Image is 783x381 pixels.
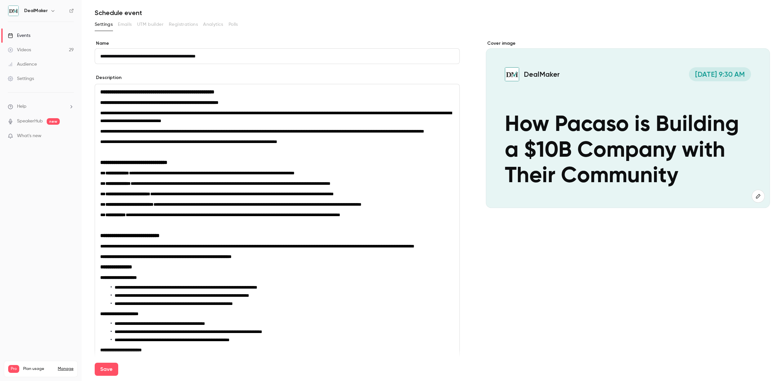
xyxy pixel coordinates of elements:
[17,118,43,125] a: SpeakerHub
[95,19,113,30] button: Settings
[95,40,460,47] label: Name
[95,9,770,17] h1: Schedule event
[203,21,223,28] span: Analytics
[689,67,751,81] span: [DATE] 9:30 AM
[486,40,770,47] label: Cover image
[23,366,54,372] span: Plan usage
[17,103,26,110] span: Help
[8,6,19,16] img: DealMaker
[58,366,73,372] a: Manage
[505,112,751,189] p: How Pacaso is Building a $10B Company with Their Community
[229,21,238,28] span: Polls
[169,21,198,28] span: Registrations
[505,67,519,81] img: How Pacaso is Building a $10B Company with Their Community
[17,133,41,139] span: What's new
[95,74,121,81] label: Description
[524,70,560,79] p: DealMaker
[118,21,132,28] span: Emails
[8,75,34,82] div: Settings
[24,8,48,14] h6: DealMaker
[8,365,19,373] span: Pro
[95,363,118,376] button: Save
[47,118,60,125] span: new
[8,47,31,53] div: Videos
[8,61,37,68] div: Audience
[8,32,30,39] div: Events
[137,21,164,28] span: UTM builder
[8,103,74,110] li: help-dropdown-opener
